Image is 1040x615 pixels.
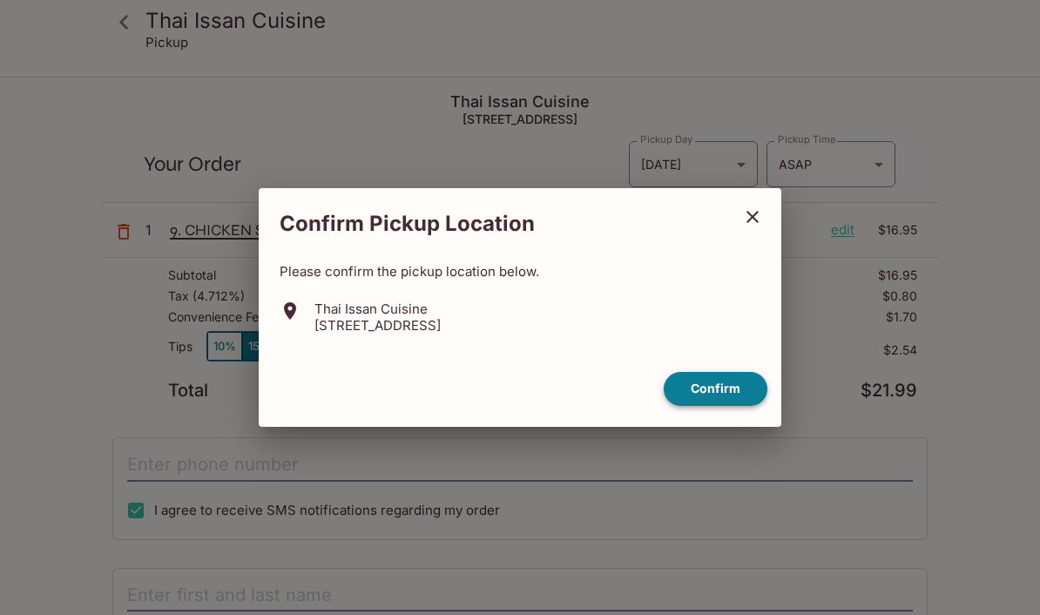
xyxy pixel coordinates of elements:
[731,195,774,239] button: close
[314,317,441,334] p: [STREET_ADDRESS]
[664,372,767,406] button: confirm
[314,301,441,317] p: Thai Issan Cuisine
[259,202,731,246] h2: Confirm Pickup Location
[280,263,760,280] p: Please confirm the pickup location below.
